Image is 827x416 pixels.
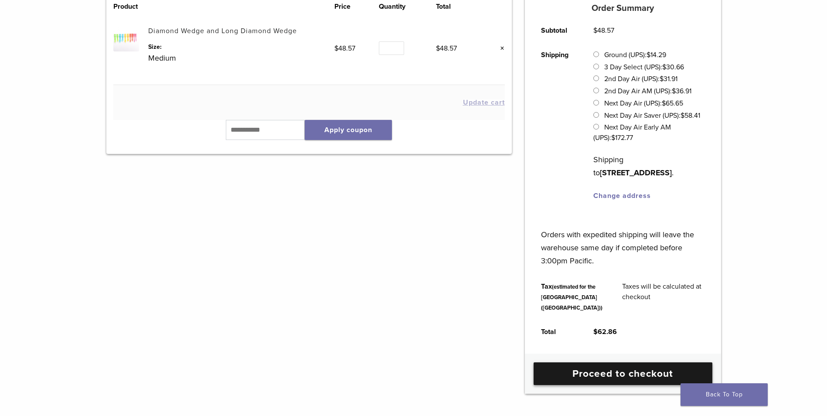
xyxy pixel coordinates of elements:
label: 3 Day Select (UPS): [604,63,684,72]
bdi: 30.66 [662,63,684,72]
th: Total [531,320,584,344]
td: Taxes will be calculated at checkout [613,274,715,320]
label: Ground (UPS): [604,51,666,59]
th: Shipping [531,43,584,208]
small: (estimated for the [GEOGRAPHIC_DATA] ([GEOGRAPHIC_DATA])) [541,283,602,311]
span: $ [647,51,650,59]
label: Next Day Air Early AM (UPS): [593,123,670,142]
th: Price [334,1,379,12]
th: Quantity [379,1,436,12]
bdi: 31.91 [660,75,677,83]
label: 2nd Day Air (UPS): [604,75,677,83]
span: $ [662,63,666,72]
a: Remove this item [493,43,505,54]
a: Diamond Wedge and Long Diamond Wedge [148,27,297,35]
bdi: 62.86 [593,327,617,336]
span: $ [593,327,598,336]
dt: Size: [148,42,334,51]
th: Subtotal [531,18,584,43]
label: 2nd Day Air AM (UPS): [604,87,691,95]
label: Next Day Air Saver (UPS): [604,111,700,120]
bdi: 58.41 [681,111,700,120]
button: Apply coupon [305,120,392,140]
bdi: 48.57 [334,44,355,53]
a: Back To Top [681,383,768,406]
bdi: 65.65 [662,99,683,108]
span: $ [660,75,664,83]
bdi: 48.57 [593,26,614,35]
span: $ [611,133,615,142]
bdi: 36.91 [672,87,691,95]
span: $ [334,44,338,53]
p: Shipping to . [593,153,704,179]
span: $ [593,26,597,35]
img: Diamond Wedge and Long Diamond Wedge [113,26,139,51]
span: $ [436,44,440,53]
p: Orders with expedited shipping will leave the warehouse same day if completed before 3:00pm Pacific. [541,215,704,267]
th: Tax [531,274,613,320]
bdi: 14.29 [647,51,666,59]
th: Total [436,1,481,12]
span: $ [681,111,684,120]
p: Medium [148,51,334,65]
a: Change address [593,191,651,200]
bdi: 48.57 [436,44,457,53]
span: $ [662,99,666,108]
th: Product [113,1,148,12]
strong: [STREET_ADDRESS] [600,168,672,177]
label: Next Day Air (UPS): [604,99,683,108]
span: $ [672,87,676,95]
button: Update cart [463,99,505,106]
a: Proceed to checkout [534,362,712,385]
bdi: 172.77 [611,133,633,142]
h5: Order Summary [525,3,721,14]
